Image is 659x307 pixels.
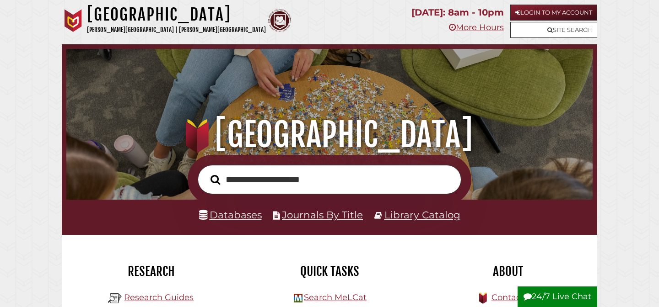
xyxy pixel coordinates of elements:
[87,25,266,35] p: [PERSON_NAME][GEOGRAPHIC_DATA] | [PERSON_NAME][GEOGRAPHIC_DATA]
[69,264,233,279] h2: Research
[206,172,225,187] button: Search
[62,9,85,32] img: Calvin University
[384,209,460,221] a: Library Catalog
[247,264,412,279] h2: Quick Tasks
[510,5,597,21] a: Login to My Account
[87,5,266,25] h1: [GEOGRAPHIC_DATA]
[449,22,504,32] a: More Hours
[268,9,291,32] img: Calvin Theological Seminary
[492,292,537,302] a: Contact Us
[510,22,597,38] a: Site Search
[282,209,363,221] a: Journals By Title
[411,5,504,21] p: [DATE]: 8am - 10pm
[304,292,367,302] a: Search MeLCat
[294,294,302,302] img: Hekman Library Logo
[76,115,583,155] h1: [GEOGRAPHIC_DATA]
[124,292,194,302] a: Research Guides
[211,174,220,185] i: Search
[426,264,590,279] h2: About
[108,291,122,305] img: Hekman Library Logo
[199,209,262,221] a: Databases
